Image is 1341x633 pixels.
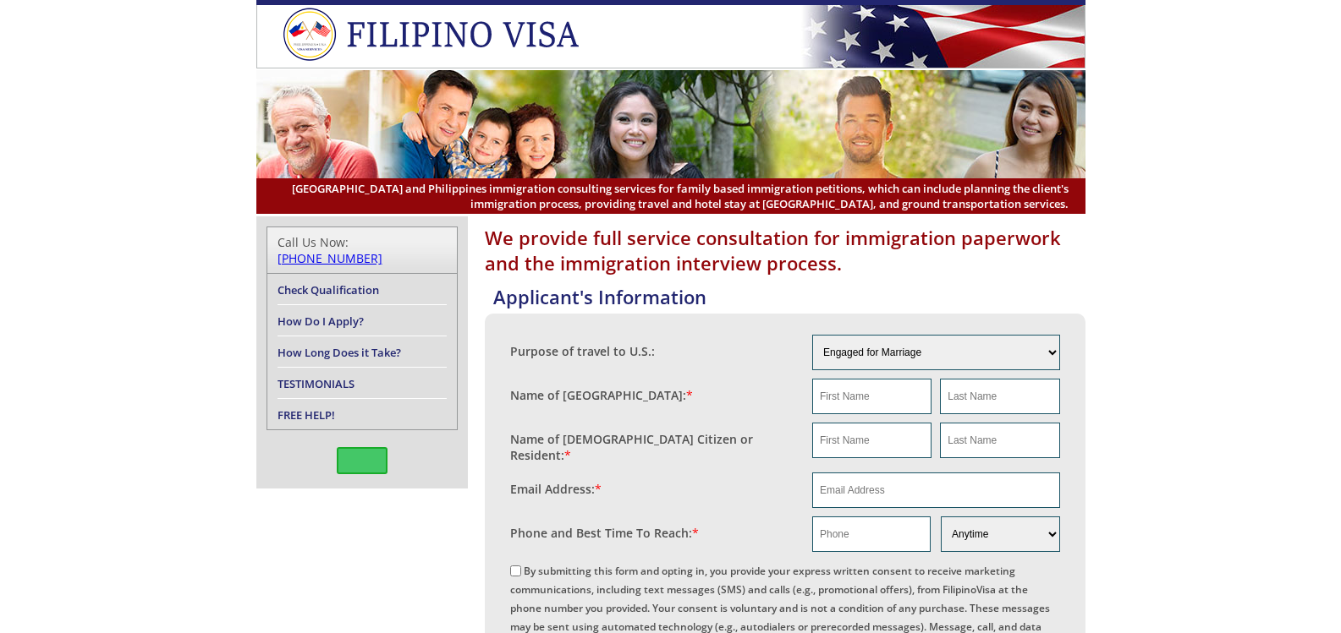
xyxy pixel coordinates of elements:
[510,525,699,541] label: Phone and Best Time To Reach:
[510,431,796,463] label: Name of [DEMOGRAPHIC_DATA] Citizen or Resident:
[812,423,932,458] input: First Name
[278,345,401,360] a: How Long Does it Take?
[278,250,382,266] a: [PHONE_NUMBER]
[493,284,1085,309] h4: Applicant's Information
[941,516,1059,552] select: Phone and Best Reach Time are required.
[510,343,655,359] label: Purpose of travel to U.S.:
[510,387,693,403] label: Name of [GEOGRAPHIC_DATA]:
[278,314,364,329] a: How Do I Apply?
[812,472,1060,508] input: Email Address
[273,181,1069,211] span: [GEOGRAPHIC_DATA] and Philippines immigration consulting services for family based immigration pe...
[812,516,931,552] input: Phone
[510,565,521,576] input: By submitting this form and opting in, you provide your express written consent to receive market...
[510,481,602,497] label: Email Address:
[940,379,1059,414] input: Last Name
[278,407,335,423] a: FREE HELP!
[485,225,1085,276] h1: We provide full service consultation for immigration paperwork and the immigration interview proc...
[278,234,447,266] div: Call Us Now:
[278,282,379,297] a: Check Qualification
[278,376,354,391] a: TESTIMONIALS
[812,379,932,414] input: First Name
[940,423,1059,458] input: Last Name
